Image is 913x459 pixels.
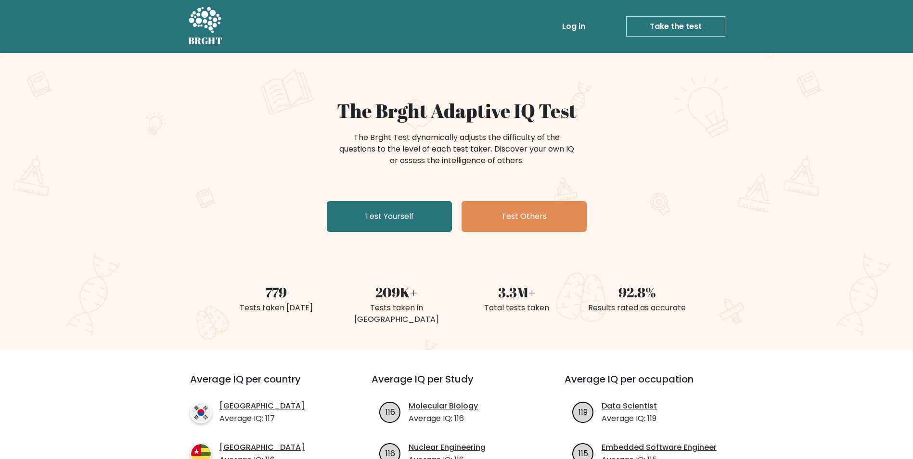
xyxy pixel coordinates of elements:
[602,400,657,412] a: Data Scientist
[579,406,588,417] text: 119
[583,302,692,314] div: Results rated as accurate
[222,302,331,314] div: Tests taken [DATE]
[386,447,395,459] text: 116
[463,282,571,302] div: 3.3M+
[336,132,577,166] div: The Brght Test dynamically adjusts the difficulty of the questions to the level of each test take...
[188,35,223,47] h5: BRGHT
[558,17,589,36] a: Log in
[583,282,692,302] div: 92.8%
[222,99,692,122] h1: The Brght Adaptive IQ Test
[342,302,451,325] div: Tests taken in [GEOGRAPHIC_DATA]
[219,400,305,412] a: [GEOGRAPHIC_DATA]
[386,406,395,417] text: 116
[462,201,587,232] a: Test Others
[327,201,452,232] a: Test Yourself
[190,373,337,396] h3: Average IQ per country
[565,373,734,396] h3: Average IQ per occupation
[219,413,305,424] p: Average IQ: 117
[602,413,657,424] p: Average IQ: 119
[222,282,331,302] div: 779
[342,282,451,302] div: 209K+
[626,16,725,37] a: Take the test
[219,442,305,453] a: [GEOGRAPHIC_DATA]
[372,373,541,396] h3: Average IQ per Study
[579,447,588,459] text: 115
[190,402,212,423] img: country
[602,442,717,453] a: Embedded Software Engineer
[409,442,486,453] a: Nuclear Engineering
[409,400,478,412] a: Molecular Biology
[463,302,571,314] div: Total tests taken
[409,413,478,424] p: Average IQ: 116
[188,4,223,49] a: BRGHT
